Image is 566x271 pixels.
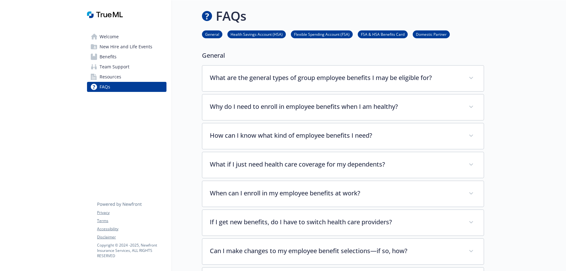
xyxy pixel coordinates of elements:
a: FAQs [87,82,166,92]
span: New Hire and Life Events [100,42,152,52]
span: Team Support [100,62,129,72]
a: Health Savings Account (HSA) [227,31,286,37]
p: Copyright © 2024 - 2025 , Newfront Insurance Services, ALL RIGHTS RESERVED [97,242,166,258]
div: Can I make changes to my employee benefit selections—if so, how? [202,239,484,264]
p: What if I just need health care coverage for my dependents? [210,160,461,169]
a: Domestic Partner [413,31,450,37]
span: Benefits [100,52,117,62]
div: Why do I need to enroll in employee benefits when I am healthy? [202,94,484,120]
a: Benefits [87,52,166,62]
a: Privacy [97,210,166,215]
a: New Hire and Life Events [87,42,166,52]
p: When can I enroll in my employee benefits at work? [210,189,461,198]
div: What if I just need health care coverage for my dependents? [202,152,484,178]
p: How can I know what kind of employee benefits I need? [210,131,461,140]
a: Accessibility [97,226,166,232]
div: What are the general types of group employee benefits I may be eligible for? [202,66,484,91]
a: Team Support [87,62,166,72]
p: General [202,51,484,60]
div: How can I know what kind of employee benefits I need? [202,123,484,149]
p: If I get new benefits, do I have to switch health care providers? [210,217,461,227]
a: General [202,31,222,37]
div: If I get new benefits, do I have to switch health care providers? [202,210,484,236]
p: What are the general types of group employee benefits I may be eligible for? [210,73,461,82]
h1: FAQs [216,7,246,25]
div: When can I enroll in my employee benefits at work? [202,181,484,207]
a: Terms [97,218,166,224]
span: Resources [100,72,121,82]
a: Welcome [87,32,166,42]
p: Why do I need to enroll in employee benefits when I am healthy? [210,102,461,111]
a: Resources [87,72,166,82]
a: Disclaimer [97,234,166,240]
a: FSA & HSA Benefits Card [358,31,408,37]
span: Welcome [100,32,119,42]
a: Flexible Spending Account (FSA) [291,31,353,37]
span: FAQs [100,82,110,92]
p: Can I make changes to my employee benefit selections—if so, how? [210,246,461,256]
